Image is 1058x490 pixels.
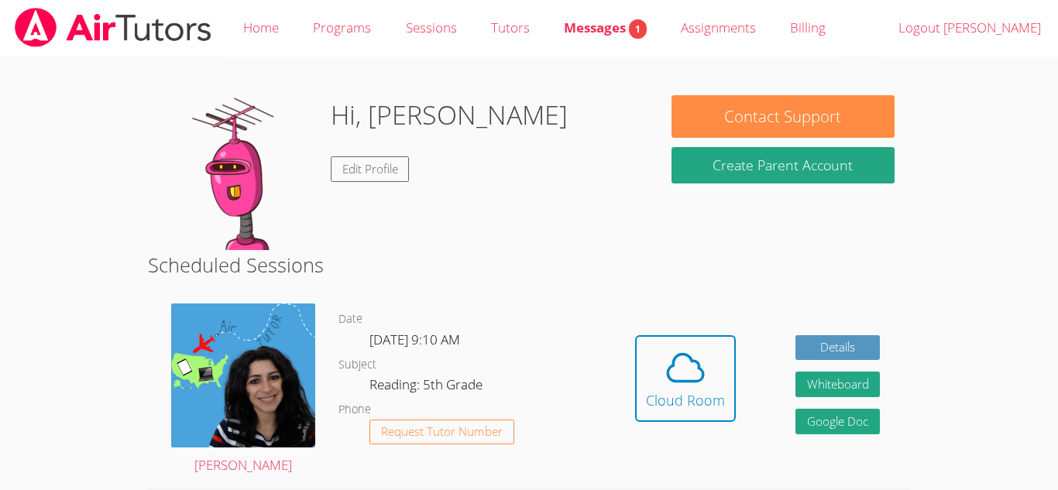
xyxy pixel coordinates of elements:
[369,420,514,445] button: Request Tutor Number
[369,374,486,400] dd: Reading: 5th Grade
[148,250,910,279] h2: Scheduled Sessions
[646,389,725,411] div: Cloud Room
[795,372,881,397] button: Whiteboard
[635,335,736,422] button: Cloud Room
[331,156,410,182] a: Edit Profile
[338,355,376,375] dt: Subject
[672,147,895,183] button: Create Parent Account
[795,409,881,434] a: Google Doc
[171,303,315,447] img: air%20tutor%20avatar.png
[338,310,362,329] dt: Date
[338,400,371,420] dt: Phone
[13,8,213,47] img: airtutors_banner-c4298cdbf04f3fff15de1276eac7730deb9818008684d7c2e4769d2f7ddbe033.png
[163,95,318,250] img: default.png
[672,95,895,138] button: Contact Support
[795,335,881,361] a: Details
[564,19,647,36] span: Messages
[171,303,315,477] a: [PERSON_NAME]
[331,95,568,135] h1: Hi, [PERSON_NAME]
[381,426,503,437] span: Request Tutor Number
[369,331,460,348] span: [DATE] 9:10 AM
[629,19,647,39] span: 1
